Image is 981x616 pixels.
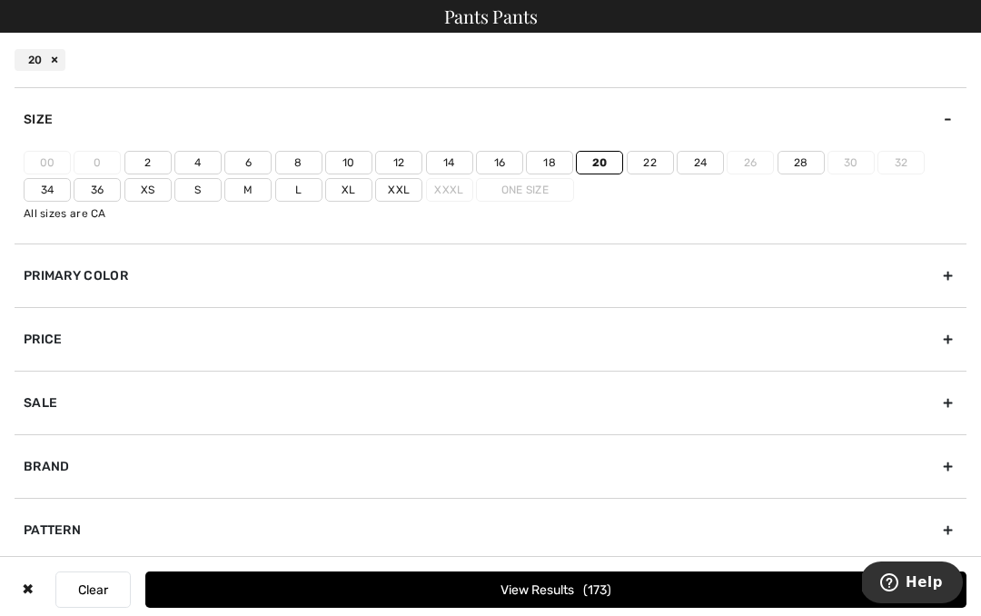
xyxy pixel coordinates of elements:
label: S [174,178,222,202]
div: Sale [15,371,966,434]
div: 20 [15,49,65,71]
label: 12 [375,151,422,174]
div: Primary Color [15,243,966,307]
label: 2 [124,151,172,174]
label: 36 [74,178,121,202]
span: 173 [583,582,611,598]
div: ✖ [15,571,41,608]
label: 6 [224,151,272,174]
label: Xxxl [426,178,473,202]
label: 16 [476,151,523,174]
label: 20 [576,151,623,174]
label: 28 [778,151,825,174]
label: L [275,178,322,202]
div: Brand [15,434,966,498]
label: 18 [526,151,573,174]
button: View Results173 [145,571,966,608]
iframe: Opens a widget where you can find more information [862,561,963,607]
div: All sizes are CA [24,205,966,222]
label: 32 [877,151,925,174]
label: Xl [325,178,372,202]
label: Xs [124,178,172,202]
label: Xxl [375,178,422,202]
label: 10 [325,151,372,174]
label: 34 [24,178,71,202]
label: 8 [275,151,322,174]
div: Pattern [15,498,966,561]
div: Price [15,307,966,371]
label: 4 [174,151,222,174]
label: 30 [827,151,875,174]
label: 26 [727,151,774,174]
button: Clear [55,571,131,608]
label: M [224,178,272,202]
div: Size [15,87,966,151]
label: 22 [627,151,674,174]
label: 0 [74,151,121,174]
label: 14 [426,151,473,174]
label: One Size [476,178,574,202]
label: 24 [677,151,724,174]
label: 00 [24,151,71,174]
